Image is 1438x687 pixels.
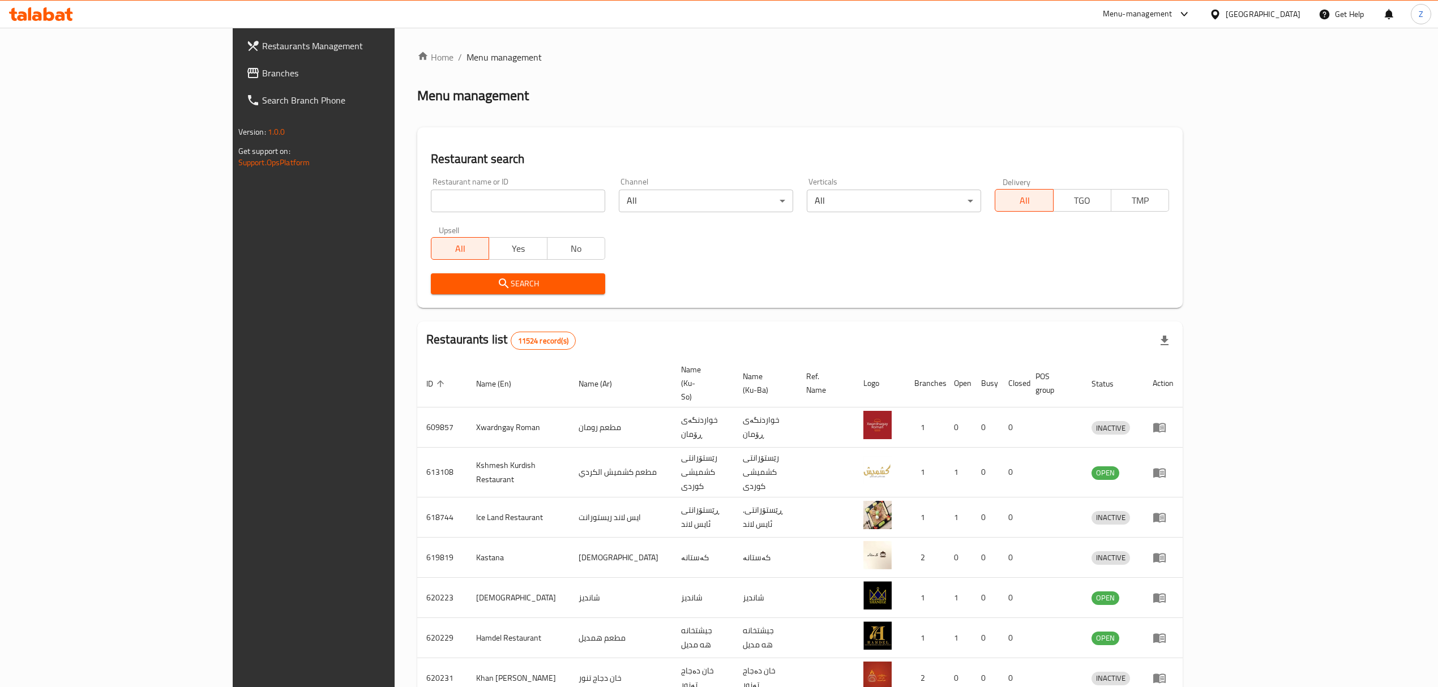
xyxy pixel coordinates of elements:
td: شانديز [734,578,797,618]
span: INACTIVE [1092,422,1130,435]
td: 1 [945,618,972,658]
span: OPEN [1092,591,1119,604]
td: 0 [999,538,1026,578]
th: Logo [854,359,905,407]
th: Closed [999,359,1026,407]
td: ڕێستۆرانتی ئایس لاند [672,497,734,538]
div: Menu [1153,510,1174,524]
span: Search [440,277,596,291]
td: .ڕێستۆرانتی ئایس لاند [734,497,797,538]
td: 0 [999,618,1026,658]
h2: Menu management [417,87,529,105]
span: 1.0.0 [268,124,285,139]
span: 11524 record(s) [511,336,575,346]
th: Branches [905,359,945,407]
td: جيشتخانه هه مديل [672,618,734,658]
h2: Restaurants list [426,331,576,350]
td: رێستۆرانتی کشمیشى كوردى [734,448,797,497]
div: INACTIVE [1092,421,1130,435]
td: 0 [945,407,972,448]
span: Restaurants Management [262,39,464,53]
td: 0 [972,448,999,497]
div: OPEN [1092,466,1119,480]
td: شانديز [672,578,734,618]
span: OPEN [1092,632,1119,645]
span: Search Branch Phone [262,93,464,107]
div: Menu [1153,466,1174,479]
td: Xwardngay Roman [467,407,570,448]
h2: Restaurant search [431,151,1169,168]
button: All [995,189,1053,212]
span: Version: [238,124,266,139]
img: Xwardngay Roman [863,411,892,439]
td: 1 [905,578,945,618]
div: INACTIVE [1092,672,1130,685]
a: Branches [237,59,473,87]
td: [DEMOGRAPHIC_DATA] [467,578,570,618]
td: ايس لاند ريستورانت [570,497,672,538]
td: مطعم همديل [570,618,672,658]
div: Export file [1151,327,1178,354]
td: 1 [905,497,945,538]
img: Ice Land Restaurant [863,501,892,529]
span: INACTIVE [1092,672,1130,685]
button: Search [431,273,605,294]
span: Name (Ar) [579,377,627,390]
th: Open [945,359,972,407]
span: Status [1092,377,1128,390]
td: کەستانە [672,538,734,578]
input: Search for restaurant name or ID.. [431,190,605,212]
td: رێستۆرانتی کشمیشى كوردى [672,448,734,497]
img: Hamdel Restaurant [863,621,892,650]
td: مطعم كشميش الكردي [570,448,672,497]
div: INACTIVE [1092,551,1130,565]
div: Menu [1153,591,1174,604]
span: TMP [1116,192,1165,209]
span: Name (Ku-Ba) [743,370,784,397]
td: 0 [999,448,1026,497]
td: 1 [905,618,945,658]
div: All [619,190,793,212]
span: Name (Ku-So) [681,363,720,403]
th: Busy [972,359,999,407]
button: All [431,237,489,260]
img: Kshmesh Kurdish Restaurant [863,456,892,484]
td: 2 [905,538,945,578]
td: 0 [999,407,1026,448]
td: کەستانە [734,538,797,578]
a: Search Branch Phone [237,87,473,114]
td: شانديز [570,578,672,618]
div: Total records count [511,332,576,350]
td: Ice Land Restaurant [467,497,570,538]
div: Menu [1153,551,1174,564]
span: POS group [1035,370,1069,397]
nav: breadcrumb [417,50,1183,64]
span: Ref. Name [806,370,841,397]
td: 0 [972,497,999,538]
td: 0 [972,538,999,578]
span: All [436,241,485,257]
span: INACTIVE [1092,551,1130,564]
div: Menu [1153,671,1174,685]
span: Yes [494,241,542,257]
td: جيشتخانه هه مديل [734,618,797,658]
span: Menu management [467,50,542,64]
div: Menu [1153,631,1174,645]
div: Menu-management [1103,7,1172,21]
td: 0 [972,578,999,618]
span: ID [426,377,448,390]
span: Get support on: [238,144,290,158]
th: Action [1144,359,1183,407]
td: 1 [905,448,945,497]
td: 1 [945,448,972,497]
td: 1 [945,497,972,538]
button: TGO [1053,189,1111,212]
td: خواردنگەی ڕۆمان [672,407,734,448]
span: TGO [1058,192,1107,209]
a: Support.OpsPlatform [238,155,310,170]
img: Kastana [863,541,892,569]
span: Branches [262,66,464,80]
div: [GEOGRAPHIC_DATA] [1226,8,1300,20]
